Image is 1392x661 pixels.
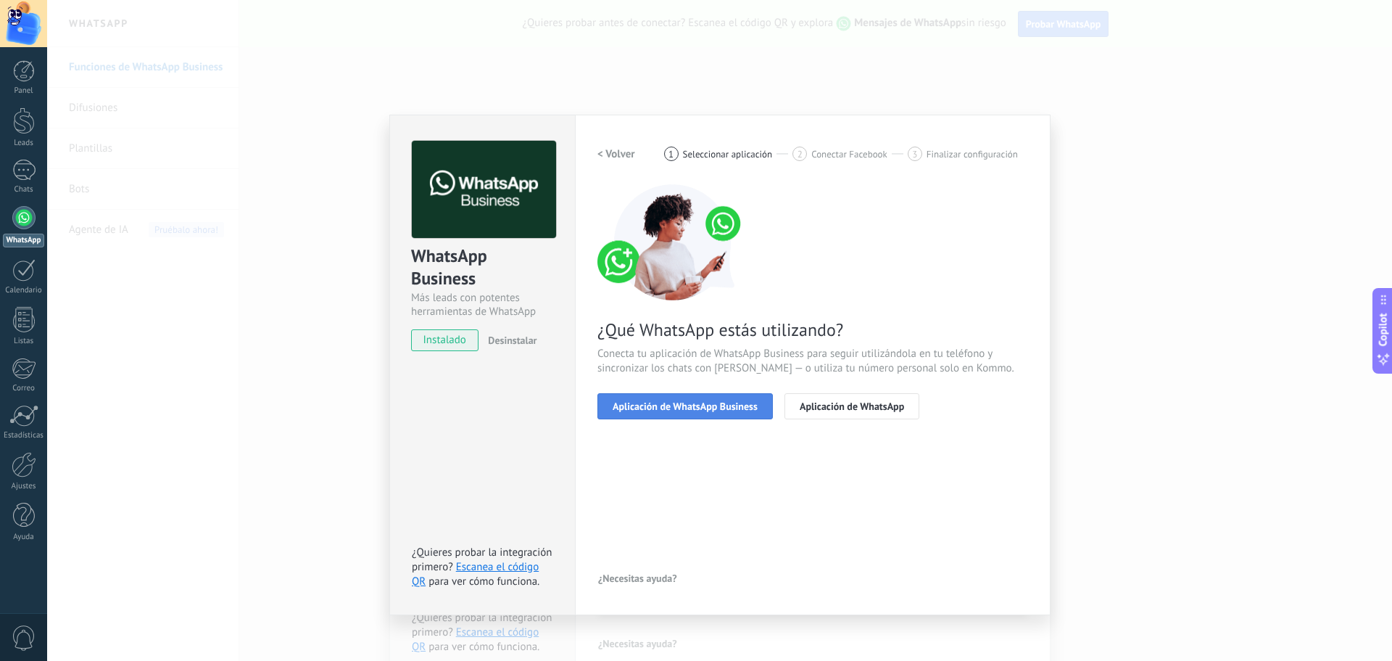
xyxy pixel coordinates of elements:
[597,319,1028,341] span: ¿Qué WhatsApp estás utilizando?
[3,286,45,295] div: Calendario
[597,147,635,161] h2: < Volver
[411,245,554,291] div: WhatsApp Business
[3,431,45,440] div: Estadísticas
[597,141,635,167] button: < Volver
[3,384,45,393] div: Correo
[597,393,773,419] button: Aplicación de WhatsApp Business
[412,560,539,588] a: Escanea el código QR
[797,148,803,160] span: 2
[800,401,904,411] span: Aplicación de WhatsApp
[912,148,917,160] span: 3
[811,149,887,160] span: Conectar Facebook
[3,86,45,96] div: Panel
[683,149,773,160] span: Seleccionar aplicación
[3,139,45,148] div: Leads
[411,291,554,319] div: Más leads con potentes herramientas de WhatsApp
[488,334,536,347] span: Desinstalar
[927,149,1018,160] span: Finalizar configuración
[3,234,44,247] div: WhatsApp
[3,337,45,346] div: Listas
[482,329,536,351] button: Desinstalar
[597,347,1028,376] span: Conecta tu aplicación de WhatsApp Business para seguir utilizándola en tu teléfono y sincronizar ...
[428,575,539,588] span: para ver cómo funciona.
[668,148,674,160] span: 1
[3,185,45,194] div: Chats
[412,329,478,351] span: instalado
[1376,313,1391,346] span: Copilot
[3,482,45,491] div: Ajustes
[412,141,556,239] img: logo_main.png
[613,401,758,411] span: Aplicación de WhatsApp Business
[3,533,45,542] div: Ayuda
[597,567,678,589] button: ¿Necesitas ayuda?
[597,184,750,300] img: connect number
[784,393,919,419] button: Aplicación de WhatsApp
[598,573,677,583] span: ¿Necesitas ayuda?
[412,546,552,574] span: ¿Quieres probar la integración primero?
